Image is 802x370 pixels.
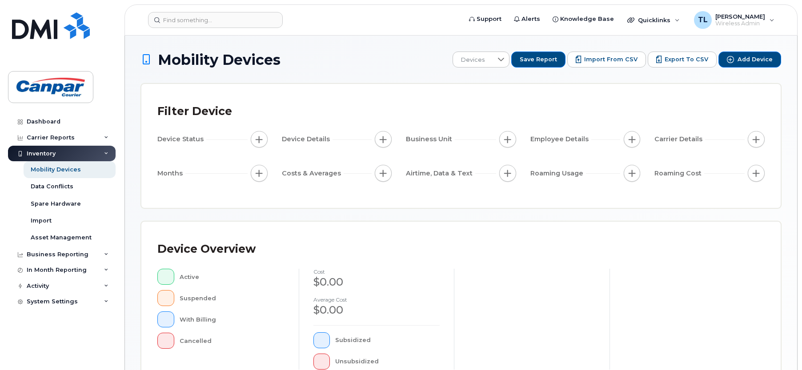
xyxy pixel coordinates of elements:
[406,135,455,144] span: Business Unit
[180,290,285,306] div: Suspended
[157,238,256,261] div: Device Overview
[335,332,440,348] div: Subsidized
[157,169,185,178] span: Months
[406,169,475,178] span: Airtime, Data & Text
[654,135,705,144] span: Carrier Details
[584,56,638,64] span: Import from CSV
[282,169,344,178] span: Costs & Averages
[313,275,440,290] div: $0.00
[157,135,206,144] span: Device Status
[665,56,708,64] span: Export to CSV
[335,354,440,370] div: Unsubsidized
[567,52,646,68] button: Import from CSV
[313,269,440,275] h4: cost
[313,302,440,318] div: $0.00
[718,52,781,68] button: Add Device
[648,52,717,68] button: Export to CSV
[180,311,285,327] div: With Billing
[530,169,586,178] span: Roaming Usage
[520,56,557,64] span: Save Report
[738,56,773,64] span: Add Device
[282,135,333,144] span: Device Details
[158,52,281,68] span: Mobility Devices
[453,52,493,68] span: Devices
[654,169,704,178] span: Roaming Cost
[157,100,232,123] div: Filter Device
[180,269,285,285] div: Active
[313,297,440,302] h4: Average cost
[530,135,591,144] span: Employee Details
[511,52,565,68] button: Save Report
[180,333,285,349] div: Cancelled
